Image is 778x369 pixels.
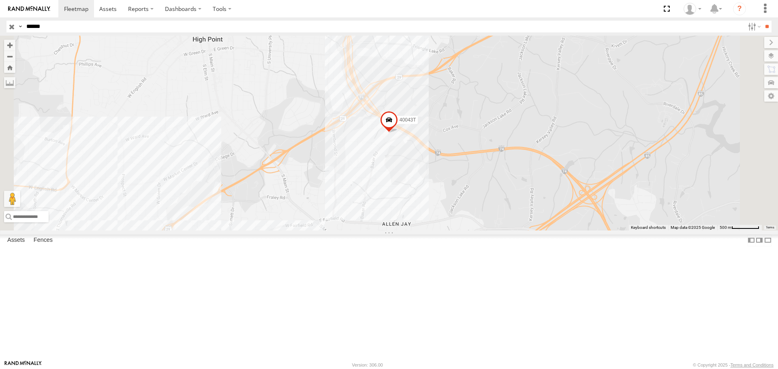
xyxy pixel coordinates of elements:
[4,361,42,369] a: Visit our Website
[8,6,50,12] img: rand-logo.svg
[764,235,772,246] label: Hide Summary Table
[4,191,20,207] button: Drag Pegman onto the map to open Street View
[4,77,15,88] label: Measure
[745,21,762,32] label: Search Filter Options
[4,51,15,62] button: Zoom out
[681,3,704,15] div: Darlene Carter
[717,225,762,230] button: Map Scale: 500 m per 65 pixels
[764,90,778,102] label: Map Settings
[693,363,774,367] div: © Copyright 2025 -
[731,363,774,367] a: Terms and Conditions
[30,235,57,246] label: Fences
[4,62,15,73] button: Zoom Home
[352,363,383,367] div: Version: 306.00
[766,226,774,229] a: Terms (opens in new tab)
[400,117,416,123] span: 40043T
[671,225,715,230] span: Map data ©2025 Google
[631,225,666,230] button: Keyboard shortcuts
[755,235,763,246] label: Dock Summary Table to the Right
[733,2,746,15] i: ?
[720,225,731,230] span: 500 m
[17,21,24,32] label: Search Query
[3,235,29,246] label: Assets
[747,235,755,246] label: Dock Summary Table to the Left
[4,40,15,51] button: Zoom in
